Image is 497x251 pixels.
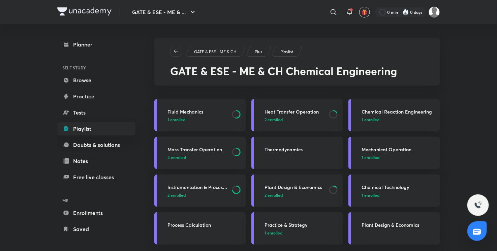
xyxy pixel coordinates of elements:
span: GATE & ESE - ME & CH Chemical Engineering [170,64,397,78]
a: Saved [57,222,135,236]
a: Mechanical Operation1 enrolled [348,137,440,169]
a: GATE & ESE - ME & CH [193,49,238,55]
a: Playlist [279,49,294,55]
a: Tests [57,106,135,119]
h3: Plant Design & Economics [362,221,436,228]
h3: Plant Design & Economics [265,184,325,191]
a: Thermodynamics [251,137,343,169]
h3: Instrumentation & Process Control [168,184,228,191]
p: Plus [255,49,262,55]
button: GATE & ESE - ME & ... [128,5,201,19]
button: avatar [359,7,370,18]
a: Process Calculation [154,212,246,245]
img: Sujay Saha [429,6,440,18]
a: Chemical Technology1 enrolled [348,175,440,207]
a: Company Logo [57,7,112,17]
a: Plant Design & Economics [348,212,440,245]
h3: Practice & Strategy [265,221,339,228]
h3: Chemical Technology [362,184,436,191]
a: Plus [253,49,263,55]
span: 2 enrolled [265,117,283,123]
p: GATE & ESE - ME & CH [194,49,237,55]
a: Mass Transfer Operation4 enrolled [154,137,246,169]
a: Practice [57,90,135,103]
img: ttu [474,201,482,209]
span: 1 enrolled [362,117,380,123]
h3: Chemical Reaction Engineering [362,108,436,115]
a: Chemical Reaction Engineering1 enrolled [348,99,440,131]
span: 1 enrolled [265,230,283,236]
img: streak [402,9,409,15]
span: 1 enrolled [362,154,380,160]
a: Practice & Strategy1 enrolled [251,212,343,245]
img: Company Logo [57,7,112,15]
a: Enrollments [57,206,135,220]
h3: Thermodynamics [265,146,339,153]
h3: Heat Transfer Operation [265,108,325,115]
a: Browse [57,73,135,87]
h6: ME [57,195,135,206]
span: 1 enrolled [168,117,186,123]
a: Doubts & solutions [57,138,135,152]
a: Playlist [57,122,135,135]
span: 2 enrolled [265,192,283,198]
a: Planner [57,38,135,51]
span: 2 enrolled [168,192,186,198]
h3: Process Calculation [168,221,242,228]
h3: Fluid Mechanics [168,108,228,115]
a: Heat Transfer Operation2 enrolled [251,99,343,131]
a: Plant Design & Economics2 enrolled [251,175,343,207]
a: Instrumentation & Process Control2 enrolled [154,175,246,207]
span: 4 enrolled [168,154,186,160]
a: Notes [57,154,135,168]
a: Free live classes [57,170,135,184]
img: avatar [362,9,368,15]
h6: SELF STUDY [57,62,135,73]
p: Playlist [280,49,293,55]
span: 1 enrolled [362,192,380,198]
h3: Mass Transfer Operation [168,146,228,153]
a: Fluid Mechanics1 enrolled [154,99,246,131]
h3: Mechanical Operation [362,146,436,153]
